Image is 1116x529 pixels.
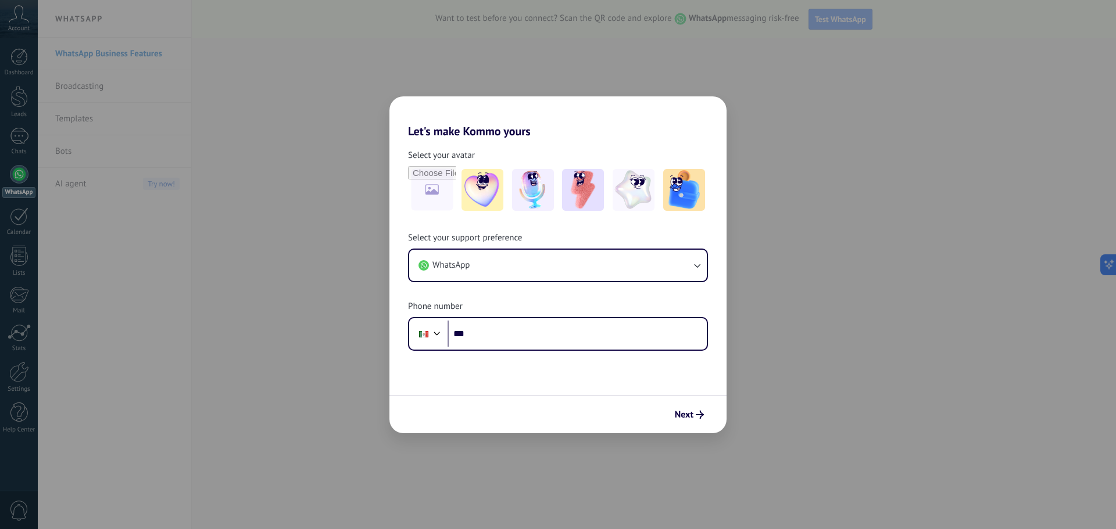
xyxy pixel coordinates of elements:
[670,405,709,424] button: Next
[663,169,705,211] img: -5.jpeg
[389,96,727,138] h2: Let's make Kommo yours
[408,232,522,244] span: Select your support preference
[675,411,693,419] span: Next
[462,169,503,211] img: -1.jpeg
[562,169,604,211] img: -3.jpeg
[408,301,463,312] span: Phone number
[413,322,435,346] div: Mexico: + 52
[613,169,654,211] img: -4.jpeg
[408,150,475,161] span: Select your avatar
[409,250,707,281] button: WhatsApp
[512,169,554,211] img: -2.jpeg
[432,260,470,271] span: WhatsApp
